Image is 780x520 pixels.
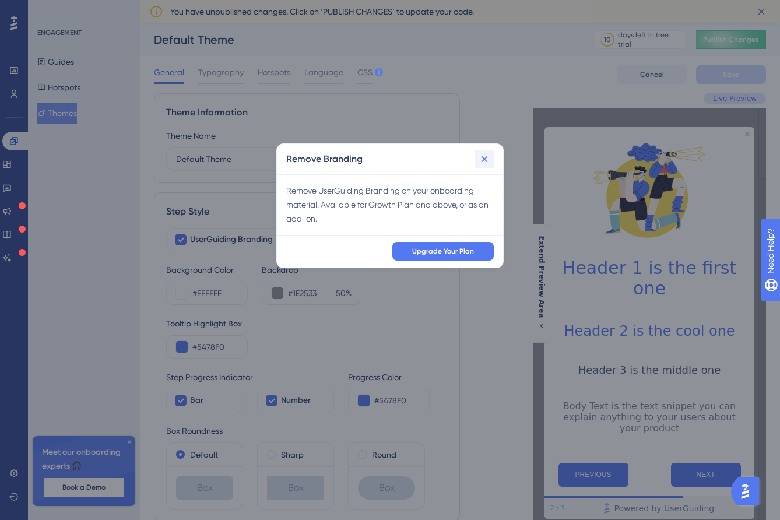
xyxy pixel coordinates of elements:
[731,474,766,509] iframe: UserGuiding AI Assistant Launcher
[286,184,494,226] div: Remove UserGuiding Branding on your onboarding material. Available for Growth Plan and above, or ...
[412,247,474,256] span: Upgrade Your Plan
[27,3,73,17] span: Need Help?
[286,152,363,166] h2: Remove Branding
